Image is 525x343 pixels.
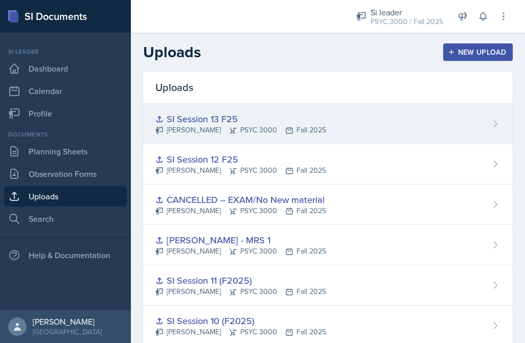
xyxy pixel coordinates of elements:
[4,141,127,162] a: Planning Sheets
[155,112,326,126] div: SI Session 13 F25
[4,186,127,207] a: Uploads
[143,225,513,265] a: [PERSON_NAME] - MRS 1 [PERSON_NAME]PSYC 3000Fall 2025
[443,43,513,61] button: New Upload
[155,327,326,337] div: [PERSON_NAME] PSYC 3000 Fall 2025
[4,245,127,265] div: Help & Documentation
[155,273,326,287] div: SI Session 11 (F2025)
[155,246,326,257] div: [PERSON_NAME] PSYC 3000 Fall 2025
[33,316,102,327] div: [PERSON_NAME]
[155,152,326,166] div: SI Session 12 F25
[4,47,127,56] div: Si leader
[143,43,201,61] h2: Uploads
[450,48,507,56] div: New Upload
[4,103,127,124] a: Profile
[143,72,513,104] div: Uploads
[4,209,127,229] a: Search
[4,58,127,79] a: Dashboard
[371,16,443,27] div: PSYC 3000 / Fall 2025
[155,205,326,216] div: [PERSON_NAME] PSYC 3000 Fall 2025
[4,164,127,184] a: Observation Forms
[143,265,513,306] a: SI Session 11 (F2025) [PERSON_NAME]PSYC 3000Fall 2025
[155,233,326,247] div: [PERSON_NAME] - MRS 1
[155,193,326,207] div: CANCELLED -- EXAM/No New material
[155,314,326,328] div: SI Session 10 (F2025)
[143,104,513,144] a: SI Session 13 F25 [PERSON_NAME]PSYC 3000Fall 2025
[371,6,443,18] div: Si leader
[143,144,513,185] a: SI Session 12 F25 [PERSON_NAME]PSYC 3000Fall 2025
[155,286,326,297] div: [PERSON_NAME] PSYC 3000 Fall 2025
[155,165,326,176] div: [PERSON_NAME] PSYC 3000 Fall 2025
[4,81,127,101] a: Calendar
[4,130,127,139] div: Documents
[143,185,513,225] a: CANCELLED -- EXAM/No New material [PERSON_NAME]PSYC 3000Fall 2025
[155,125,326,135] div: [PERSON_NAME] PSYC 3000 Fall 2025
[33,327,102,337] div: [GEOGRAPHIC_DATA]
